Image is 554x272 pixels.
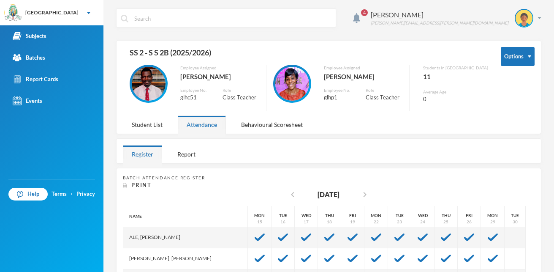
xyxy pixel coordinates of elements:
[350,219,355,225] div: 19
[275,67,309,101] img: EMPLOYEE
[180,65,260,71] div: Employee Assigned
[52,190,67,198] a: Terms
[467,219,472,225] div: 26
[501,47,535,66] button: Options
[396,212,404,219] div: Tue
[123,175,205,180] span: Batch Attendance Register
[13,96,42,105] div: Events
[123,115,171,134] div: Student List
[443,219,448,225] div: 25
[257,219,262,225] div: 15
[76,190,95,198] a: Privacy
[131,181,152,188] span: Print
[420,219,425,225] div: 24
[490,219,495,225] div: 29
[324,93,353,102] div: glhp1
[360,190,370,200] i: chevron_right
[123,248,248,269] div: [PERSON_NAME], [PERSON_NAME]
[418,212,428,219] div: Wed
[513,219,518,225] div: 30
[511,212,519,219] div: Tue
[178,115,226,134] div: Attendance
[487,212,498,219] div: Mon
[223,93,260,102] div: Class Teacher
[123,145,162,163] div: Register
[288,190,298,200] i: chevron_left
[349,212,356,219] div: Fri
[304,219,309,225] div: 17
[5,5,22,22] img: logo
[71,190,73,198] div: ·
[423,95,488,104] div: 0
[121,15,128,22] img: search
[25,9,79,16] div: [GEOGRAPHIC_DATA]
[254,212,265,219] div: Mon
[371,10,508,20] div: [PERSON_NAME]
[366,93,403,102] div: Class Teacher
[423,89,488,95] div: Average Age
[168,145,204,163] div: Report
[123,206,248,227] div: Name
[516,10,532,27] img: STUDENT
[13,53,45,62] div: Batches
[123,227,248,248] div: Ale, [PERSON_NAME]
[232,115,312,134] div: Behavioural Scoresheet
[318,190,339,200] div: [DATE]
[8,188,48,201] a: Help
[301,212,311,219] div: Wed
[371,20,508,26] div: [PERSON_NAME][EMAIL_ADDRESS][PERSON_NAME][DOMAIN_NAME]
[223,87,260,93] div: Role
[324,65,403,71] div: Employee Assigned
[123,47,488,65] div: SS 2 - S S 2B (2025/2026)
[366,87,403,93] div: Role
[180,87,210,93] div: Employee No.
[466,212,473,219] div: Fri
[327,219,332,225] div: 18
[423,71,488,82] div: 11
[132,67,166,101] img: EMPLOYEE
[280,219,285,225] div: 16
[180,93,210,102] div: glhc51
[133,9,331,28] input: Search
[13,75,58,84] div: Report Cards
[324,87,353,93] div: Employee No.
[397,219,402,225] div: 23
[13,32,46,41] div: Subjects
[361,9,368,16] span: 4
[324,71,403,82] div: [PERSON_NAME]
[423,65,488,71] div: Students in [GEOGRAPHIC_DATA]
[180,71,260,82] div: [PERSON_NAME]
[325,212,334,219] div: Thu
[279,212,287,219] div: Tue
[371,212,381,219] div: Mon
[374,219,379,225] div: 22
[442,212,451,219] div: Thu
